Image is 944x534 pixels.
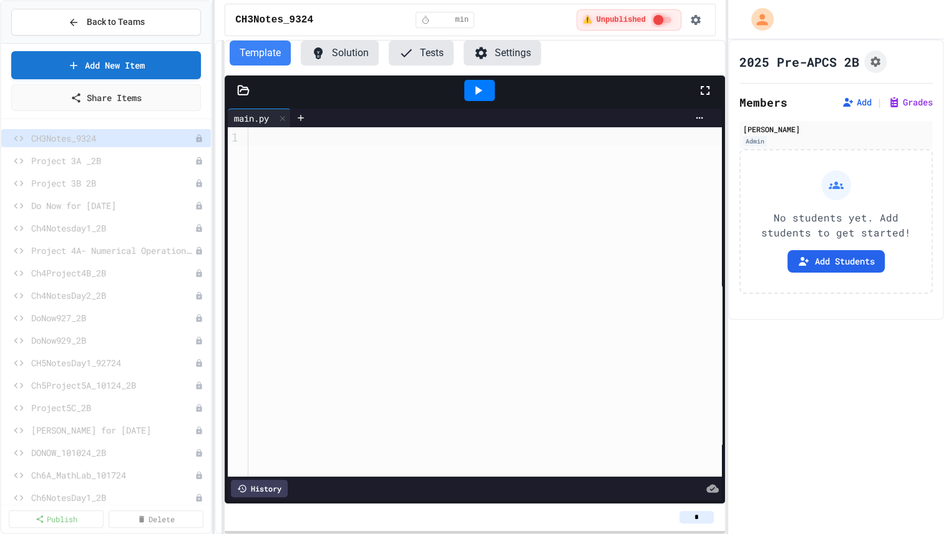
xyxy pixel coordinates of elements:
span: CH3Notes_9324 [235,12,313,27]
span: Ch5Project5A_10124_2B [31,379,195,392]
div: Admin [743,136,767,147]
button: Add [842,96,872,109]
a: Delete [109,510,203,528]
button: Solution [301,41,379,66]
div: Unpublished [195,359,203,367]
span: Ch4NotesDay2_2B [31,289,195,302]
a: Publish [9,510,104,528]
div: Unpublished [195,269,203,278]
span: DONOW_101024_2B [31,446,195,459]
div: Unpublished [195,426,203,435]
span: DoNow927_2B [31,311,195,324]
div: Unpublished [195,381,203,390]
button: Add Students [787,250,885,273]
p: No students yet. Add students to get started! [751,210,922,240]
span: Project5C_2B [31,401,195,414]
div: Unpublished [195,157,203,165]
div: Unpublished [195,493,203,502]
span: | [877,95,883,110]
div: My Account [738,5,777,34]
span: Ch6A_MathLab_101724 [31,468,195,482]
span: Project 3A _2B [31,154,195,167]
span: Do Now for [DATE] [31,199,195,212]
span: Project 4A- Numerical Operations in Python [31,244,195,257]
button: Settings [464,41,541,66]
div: main.py [228,109,291,127]
div: Unpublished [195,291,203,300]
a: Add New Item [11,51,201,79]
button: Template [230,41,291,66]
div: History [231,480,288,497]
span: Ch4Notesday1_2B [31,221,195,235]
h2: Members [739,94,787,111]
div: 1 [228,130,240,145]
span: Back to Teams [87,16,145,29]
div: ⚠️ Students cannot see this content! Click the toggle to publish it and make it visible to your c... [577,9,681,31]
span: min [455,15,469,25]
div: Unpublished [195,314,203,323]
span: [PERSON_NAME] for [DATE] [31,424,195,437]
div: main.py [228,112,275,125]
span: CH3Notes_9324 [31,132,195,145]
span: CH5NotesDay1_92724 [31,356,195,369]
button: Tests [389,41,454,66]
div: Unpublished [195,336,203,345]
div: Unpublished [195,404,203,412]
div: Unpublished [195,224,203,233]
div: Unpublished [195,134,203,143]
span: DoNow929_2B [31,334,195,347]
div: Unpublished [195,179,203,188]
button: Grades [888,96,933,109]
div: Unpublished [195,201,203,210]
h1: 2025 Pre-APCS 2B [739,53,859,70]
button: Back to Teams [11,9,201,36]
span: Ch6NotesDay1_2B [31,491,195,504]
button: Assignment Settings [864,51,887,73]
span: Ch4Project4B_2B [31,266,195,279]
div: Unpublished [195,449,203,457]
div: [PERSON_NAME] [743,124,929,135]
a: Share Items [11,84,201,111]
span: Project 3B 2B [31,177,195,190]
div: Unpublished [195,471,203,480]
div: Unpublished [195,246,203,255]
span: ⚠️ Unpublished [582,15,645,25]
